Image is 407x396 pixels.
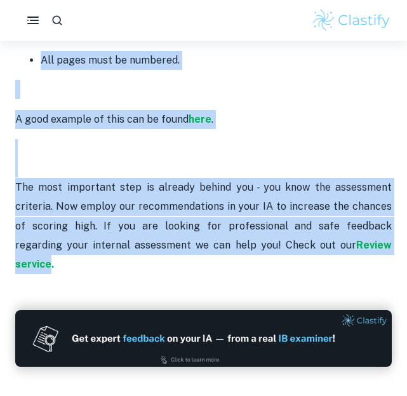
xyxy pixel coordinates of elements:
[189,113,211,125] a: here
[15,139,392,275] p: The most important step is already behind you - you know the assessment criteria. Now employ our ...
[41,51,392,70] p: All pages must be numbered.
[15,310,392,367] img: Ad
[311,8,392,33] img: Clastify logo
[15,110,392,129] p: A good example of this can be found .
